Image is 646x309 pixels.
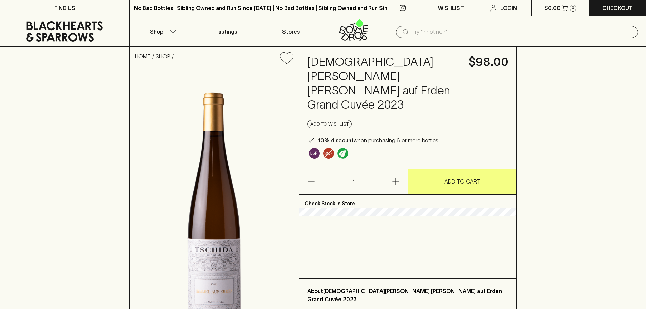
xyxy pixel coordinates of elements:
p: FIND US [54,4,75,12]
p: ADD TO CART [444,177,481,186]
a: Made and bottled without any added Sulphur Dioxide (SO2) [321,146,336,160]
input: Try "Pinot noir" [412,26,632,37]
a: HOME [135,53,151,59]
p: $0.00 [544,4,561,12]
button: Add to wishlist [277,50,296,67]
a: Tastings [194,16,258,46]
p: Stores [282,27,300,36]
p: when purchasing 6 or more bottles [318,136,438,144]
p: Checkout [602,4,633,12]
img: Sulphur Free [323,148,334,159]
button: Add to wishlist [307,120,352,128]
a: Stores [259,16,323,46]
a: Some may call it natural, others minimum intervention, either way, it’s hands off & maybe even a ... [307,146,321,160]
p: 0 [572,6,574,10]
p: Shop [150,27,163,36]
a: Organic [336,146,350,160]
p: Tastings [215,27,237,36]
p: About [DEMOGRAPHIC_DATA][PERSON_NAME] [PERSON_NAME] auf Erden Grand Cuvée 2023 [307,287,508,303]
p: Check Stock In Store [299,195,516,208]
img: Lo-Fi [309,148,320,159]
button: Shop [130,16,194,46]
img: Organic [337,148,348,159]
h4: [DEMOGRAPHIC_DATA][PERSON_NAME] [PERSON_NAME] auf Erden Grand Cuvée 2023 [307,55,461,112]
a: SHOP [156,53,170,59]
p: 1 [345,169,361,194]
p: Wishlist [438,4,464,12]
h4: $98.00 [469,55,508,69]
button: ADD TO CART [408,169,517,194]
b: 10% discount [318,137,354,143]
p: Login [500,4,517,12]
